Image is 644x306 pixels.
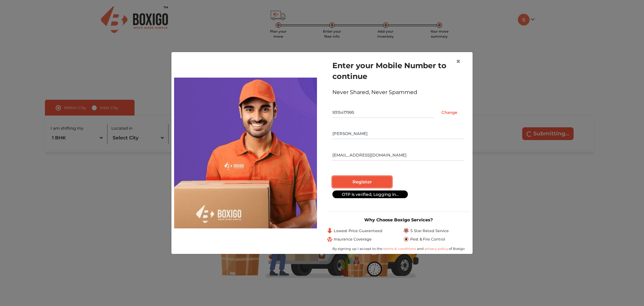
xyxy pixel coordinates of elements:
[332,190,408,198] div: OTP is verified, Logging in...
[327,217,470,222] h3: Why Choose Boxigo Services?
[424,247,449,251] a: privacy policy
[332,107,434,118] input: Mobile No
[332,60,465,82] h1: Enter your Mobile Number to continue
[383,247,417,251] a: terms & conditions
[410,228,449,234] span: 5 Star Rated Service
[332,176,392,188] input: Register
[327,246,470,251] div: By signing up I accept to the and of Boxigo
[456,56,461,66] span: ×
[410,236,445,242] span: Pest & Fire Control
[332,150,465,161] input: Email Id
[334,236,372,242] span: Insurance Coverage
[332,88,465,96] div: Never Shared, Never Spammed
[332,128,465,139] input: Your Name
[174,78,317,228] img: relocation-img
[334,228,382,234] span: Lowest Price Guaranteed
[450,52,466,71] button: Close
[434,107,465,118] input: Change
